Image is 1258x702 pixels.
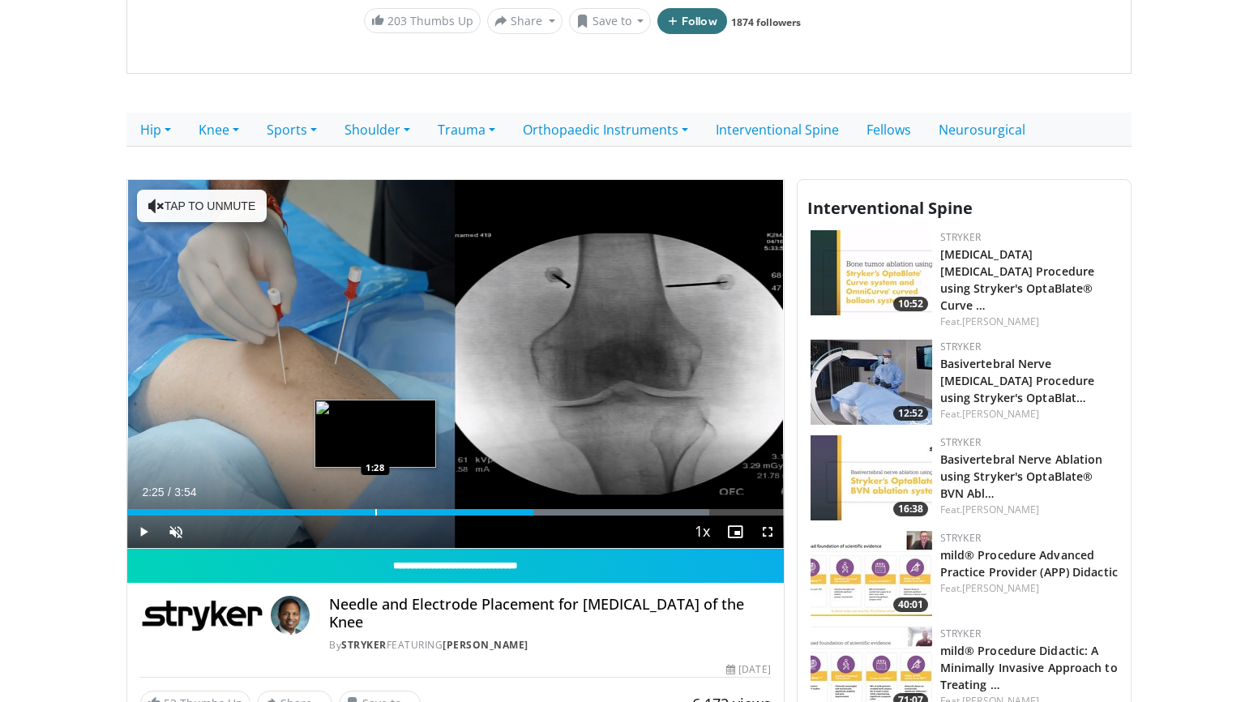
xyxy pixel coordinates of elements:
a: 40:01 [811,531,932,616]
span: 2:25 [142,486,164,499]
video-js: Video Player [127,180,784,550]
img: 0f0d9d51-420c-42d6-ac87-8f76a25ca2f4.150x105_q85_crop-smart_upscale.jpg [811,230,932,315]
a: [PERSON_NAME] [962,503,1039,516]
span: 3:54 [174,486,196,499]
a: 12:52 [811,340,932,425]
button: Save to [569,8,652,34]
a: [PERSON_NAME] [443,638,528,652]
span: 16:38 [893,502,928,516]
a: mild® Procedure Advanced Practice Provider (APP) Didactic [940,547,1118,580]
img: efc84703-49da-46b6-9c7b-376f5723817c.150x105_q85_crop-smart_upscale.jpg [811,435,932,520]
div: By FEATURING [329,638,770,653]
img: 4f822da0-6aaa-4e81-8821-7a3c5bb607c6.150x105_q85_crop-smart_upscale.jpg [811,531,932,616]
a: 10:52 [811,230,932,315]
a: Fellows [853,113,925,147]
span: 40:01 [893,597,928,612]
a: Trauma [424,113,509,147]
h4: Needle and Electrode Placement for [MEDICAL_DATA] of the Knee [329,596,770,631]
button: Fullscreen [751,516,784,548]
a: Neurosurgical [925,113,1039,147]
div: [DATE] [726,662,770,677]
button: Follow [657,8,727,34]
a: Orthopaedic Instruments [509,113,702,147]
a: Interventional Spine [702,113,853,147]
div: Feat. [940,581,1118,596]
a: [PERSON_NAME] [962,407,1039,421]
a: Shoulder [331,113,424,147]
a: Stryker [940,340,981,353]
a: Stryker [940,531,981,545]
button: Playback Rate [687,516,719,548]
a: Stryker [940,435,981,449]
img: Avatar [271,596,310,635]
a: [PERSON_NAME] [962,315,1039,328]
a: Stryker [341,638,387,652]
span: 12:52 [893,406,928,421]
button: Enable picture-in-picture mode [719,516,751,548]
a: Sports [253,113,331,147]
img: image.jpeg [314,400,436,468]
a: [PERSON_NAME] [962,581,1039,595]
a: [MEDICAL_DATA] [MEDICAL_DATA] Procedure using Stryker's OptaBlate® Curve … [940,246,1094,313]
a: Knee [185,113,253,147]
img: defb5e87-9a59-4e45-9c94-ca0bb38673d3.150x105_q85_crop-smart_upscale.jpg [811,340,932,425]
div: Feat. [940,503,1118,517]
a: Basivertebral Nerve Ablation using Stryker's OptaBlate® BVN Abl… [940,452,1103,501]
button: Unmute [160,516,192,548]
a: mild® Procedure Didactic: A Minimally Invasive Approach to Treating … [940,643,1118,692]
img: Stryker [140,596,264,635]
a: 1874 followers [731,15,801,29]
button: Share [487,8,563,34]
span: 10:52 [893,297,928,311]
a: Stryker [940,230,981,244]
button: Play [127,516,160,548]
a: Stryker [940,627,981,640]
a: Basivertebral Nerve [MEDICAL_DATA] Procedure using Stryker's OptaBlat… [940,356,1094,405]
span: Interventional Spine [807,197,973,219]
a: 16:38 [811,435,932,520]
div: Progress Bar [127,509,784,516]
a: 203 Thumbs Up [364,8,481,33]
span: 203 [387,13,407,28]
a: Hip [126,113,185,147]
div: Feat. [940,407,1118,422]
div: Feat. [940,315,1118,329]
span: / [168,486,171,499]
button: Tap to unmute [137,190,267,222]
